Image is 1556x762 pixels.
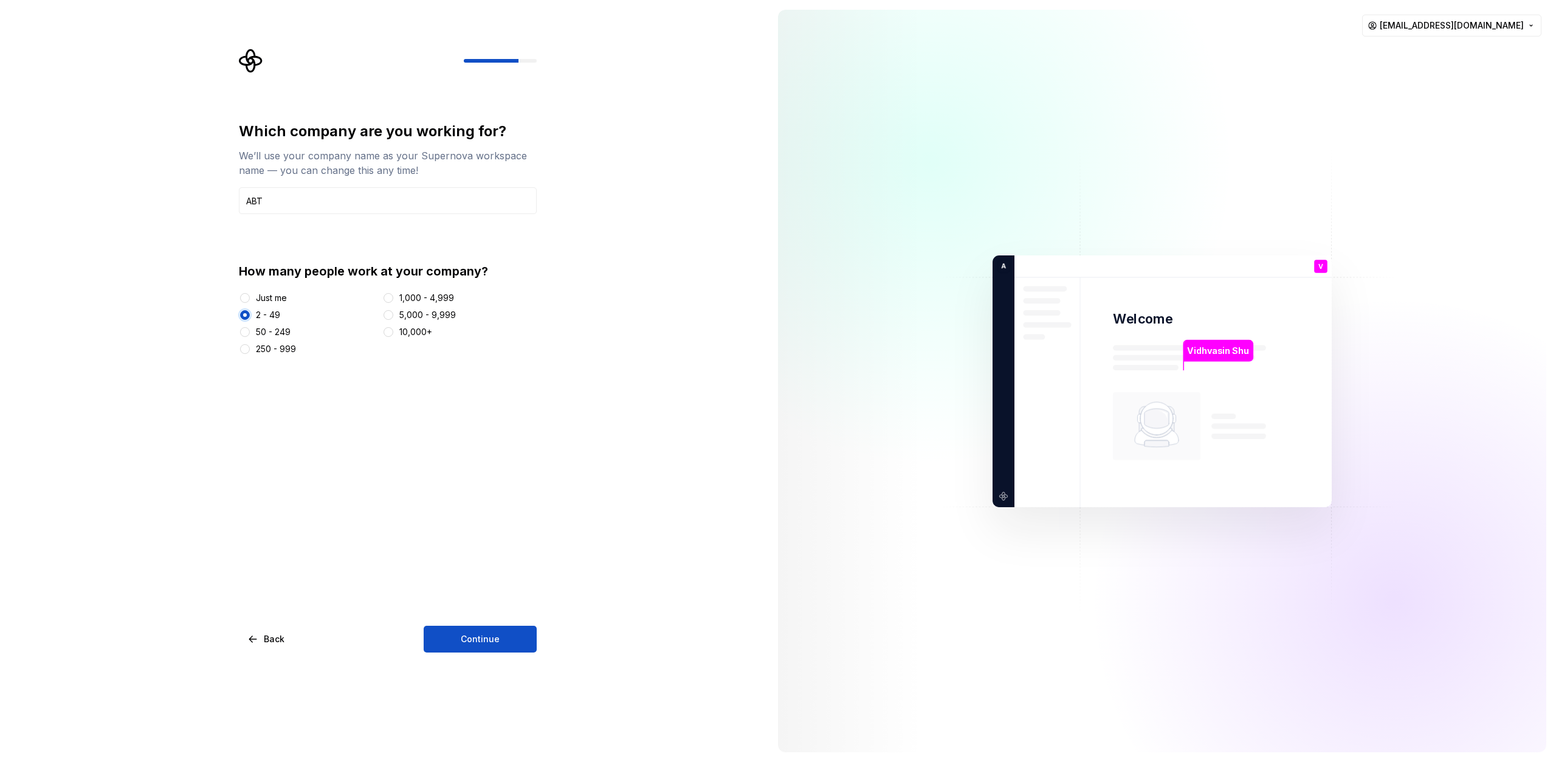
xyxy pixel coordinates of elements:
input: Company name [239,187,537,214]
button: Back [239,626,295,653]
div: How many people work at your company? [239,263,537,280]
p: Vidhvasin Shu [1187,344,1249,357]
button: Continue [424,626,537,653]
div: 250 - 999 [256,343,296,355]
div: 1,000 - 4,999 [399,292,454,304]
div: 10,000+ [399,326,432,338]
p: A [997,260,1006,271]
div: 2 - 49 [256,309,280,321]
span: Continue [461,633,500,645]
p: V [1318,263,1323,269]
div: Which company are you working for? [239,122,537,141]
svg: Supernova Logo [239,49,263,73]
button: [EMAIL_ADDRESS][DOMAIN_NAME] [1362,15,1541,36]
p: Welcome [1113,310,1172,328]
div: 5,000 - 9,999 [399,309,456,321]
div: We’ll use your company name as your Supernova workspace name — you can change this any time! [239,148,537,178]
div: 50 - 249 [256,326,291,338]
span: Back [264,633,284,645]
div: Just me [256,292,287,304]
span: [EMAIL_ADDRESS][DOMAIN_NAME] [1380,19,1524,32]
